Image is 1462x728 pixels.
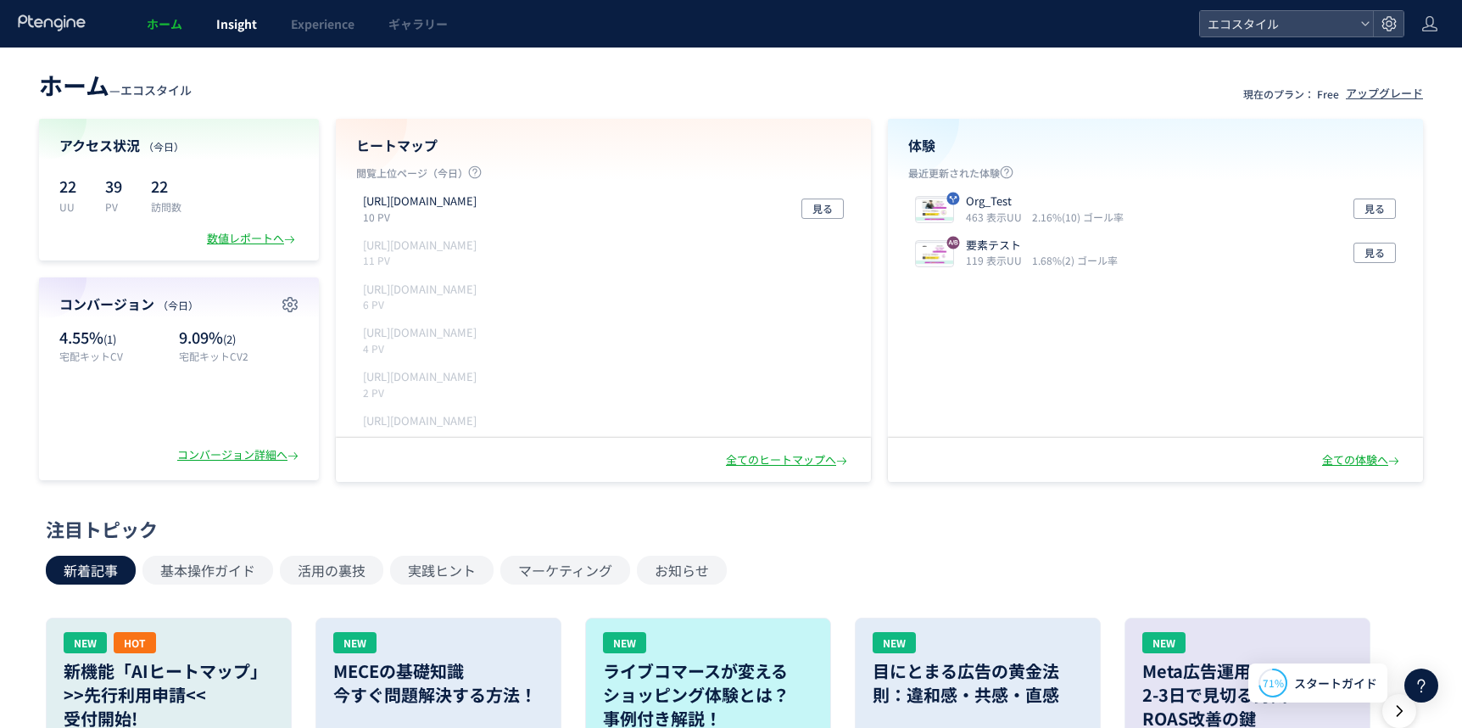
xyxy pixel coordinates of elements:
[363,428,483,443] p: 2 PV
[363,193,477,210] p: https://style-eco.com/takuhai-kaitori/lp01
[179,349,299,363] p: 宅配キットCV2
[46,516,1408,542] div: 注目トピック
[916,243,953,266] img: 5986e28366fe619623ba13da9d8a9ca91752888562465.jpeg
[147,15,182,32] span: ホーム
[363,253,483,267] p: 11 PV
[142,556,273,585] button: 基本操作ガイド
[1364,243,1385,263] span: 見る
[603,632,646,653] div: NEW
[158,298,198,312] span: （今日）
[177,447,302,463] div: コンバージョン詳細へ
[39,68,109,102] span: ホーム
[1243,87,1339,101] p: 現在のプラン： Free
[207,231,299,247] div: 数値レポートへ
[333,632,377,653] div: NEW
[873,659,1083,707] h3: 目にとまる広告の黄金法則：違和感・共感・直感
[1032,210,1124,224] i: 2.16%(10) ゴール率
[873,632,916,653] div: NEW
[223,331,236,347] span: (2)
[1032,253,1118,267] i: 1.68%(2) ゴール率
[363,413,477,429] p: https://style-eco.com/takuhai-kaitori/moushikomi/narrow_step4.php
[143,139,184,154] span: （今日）
[64,632,107,653] div: NEW
[363,282,477,298] p: https://style-eco.com/takuhai-kaitori/moushikomi/wide_step1.php
[1353,199,1396,219] button: 見る
[151,172,181,199] p: 22
[356,136,851,155] h4: ヒートマップ
[363,297,483,311] p: 6 PV
[114,632,156,653] div: HOT
[59,349,170,363] p: 宅配キットCV
[363,238,477,254] p: https://style-eco.com/takuhai-kaitori/moushikomi/narrow_step1.php
[1353,243,1396,263] button: 見る
[916,199,953,222] img: 09124264754c9580cbc6f7e4e81e712a1751423959640.jpeg
[908,136,1403,155] h4: 体験
[39,68,192,102] div: —
[1364,199,1385,219] span: 見る
[333,659,544,707] h3: MECEの基礎知識 今すぐ問題解決する方法！
[1142,632,1186,653] div: NEW
[356,165,851,187] p: 閲覧上位ページ（今日）
[388,15,448,32] span: ギャラリー
[59,199,85,214] p: UU
[216,15,257,32] span: Insight
[500,556,630,585] button: マーケティング
[363,210,483,224] p: 10 PV
[801,199,844,219] button: 見る
[59,294,299,314] h4: コンバージョン
[59,172,85,199] p: 22
[59,136,299,155] h4: アクセス状況
[1203,11,1353,36] span: エコスタイル
[637,556,727,585] button: お知らせ
[726,452,851,468] div: 全てのヒートマップへ
[59,327,170,349] p: 4.55%
[179,327,299,349] p: 9.09%
[1294,675,1377,692] span: スタートガイド
[363,385,483,400] p: 2 PV
[1263,675,1284,690] span: 71%
[966,193,1117,210] p: Org_Test
[908,165,1403,187] p: 最近更新された体験
[151,199,181,214] p: 訪問数
[103,331,116,347] span: (1)
[966,253,1029,267] i: 119 表示UU
[363,369,477,385] p: https://style-eco.com/takuhai-kaitori/moushikomi/narrow_step3.php
[46,556,136,585] button: 新着記事
[390,556,494,585] button: 実践ヒント
[1322,452,1403,468] div: 全ての体験へ
[966,238,1111,254] p: 要素テスト
[812,199,833,219] span: 見る
[280,556,383,585] button: 活用の裏技
[120,81,192,98] span: エコスタイル
[966,210,1029,224] i: 463 表示UU
[363,325,477,341] p: https://style-eco.com/takuhai-kaitori/moushikomi/narrow_step2.php
[105,199,131,214] p: PV
[291,15,354,32] span: Experience
[1346,86,1423,102] div: アップグレード
[105,172,131,199] p: 39
[363,341,483,356] p: 4 PV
